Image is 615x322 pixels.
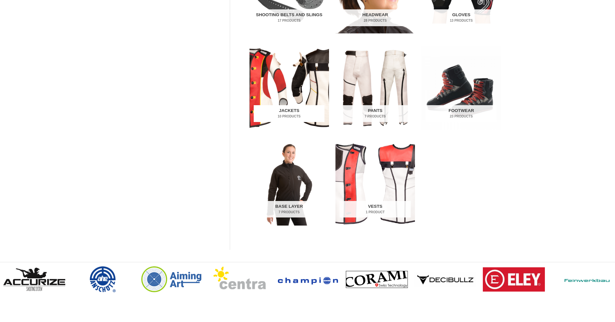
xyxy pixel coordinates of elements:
img: Pants [335,46,415,130]
img: Jackets [249,46,329,130]
img: Vests [335,142,415,225]
img: brand logo [483,267,545,292]
a: Visit product category Jackets [249,46,329,130]
mark: 7 Products [340,114,410,119]
h2: Shooting Belts and Slings [254,9,324,26]
h2: Base Layer [254,201,324,218]
a: Visit product category Vests [335,142,415,225]
a: Visit product category Footwear [421,46,501,130]
h2: Footwear [426,105,497,122]
h2: Vests [340,201,410,218]
a: Visit product category Base Layer [249,142,329,225]
mark: 1 Product [340,210,410,215]
mark: 17 Products [254,18,324,23]
mark: 10 Products [254,114,324,119]
a: Visit product category Pants [335,46,415,130]
img: Base Layer [249,142,329,225]
h2: Gloves [426,9,497,26]
img: Footwear [421,46,501,130]
h2: Headwear [340,9,410,26]
mark: 28 Products [340,18,410,23]
mark: 23 Products [426,114,497,119]
mark: 7 Products [254,210,324,215]
h2: Jackets [254,105,324,122]
mark: 13 Products [426,18,497,23]
h2: Pants [340,105,410,122]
